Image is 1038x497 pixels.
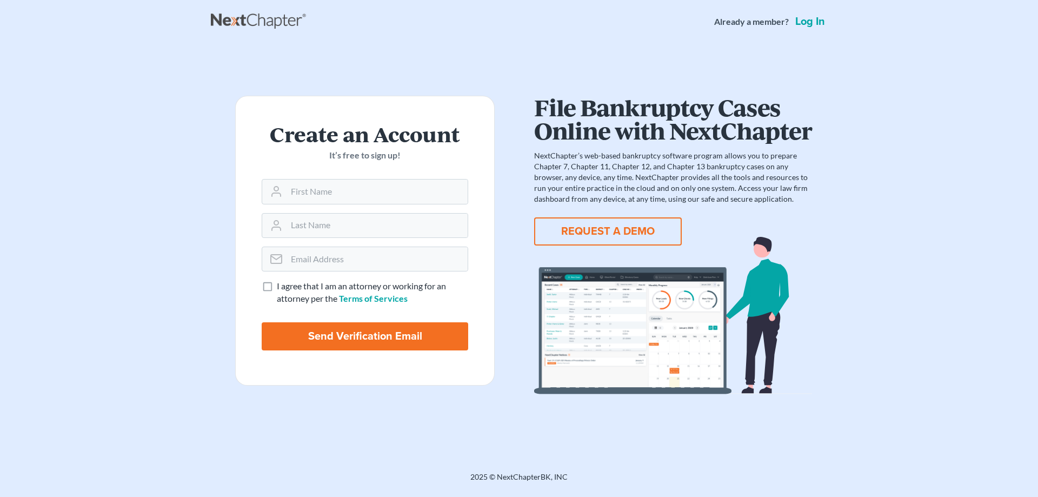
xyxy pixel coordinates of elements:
[714,16,789,28] strong: Already a member?
[793,16,827,27] a: Log in
[339,293,408,303] a: Terms of Services
[211,472,827,491] div: 2025 © NextChapterBK, INC
[287,247,468,271] input: Email Address
[534,96,812,142] h1: File Bankruptcy Cases Online with NextChapter
[534,150,812,204] p: NextChapter’s web-based bankruptcy software program allows you to prepare Chapter 7, Chapter 11, ...
[277,281,446,303] span: I agree that I am an attorney or working for an attorney per the
[287,180,468,203] input: First Name
[262,122,468,145] h2: Create an Account
[534,237,812,394] img: dashboard-867a026336fddd4d87f0941869007d5e2a59e2bc3a7d80a2916e9f42c0117099.svg
[287,214,468,237] input: Last Name
[262,149,468,162] p: It’s free to sign up!
[534,217,682,246] button: REQUEST A DEMO
[262,322,468,350] input: Send Verification Email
